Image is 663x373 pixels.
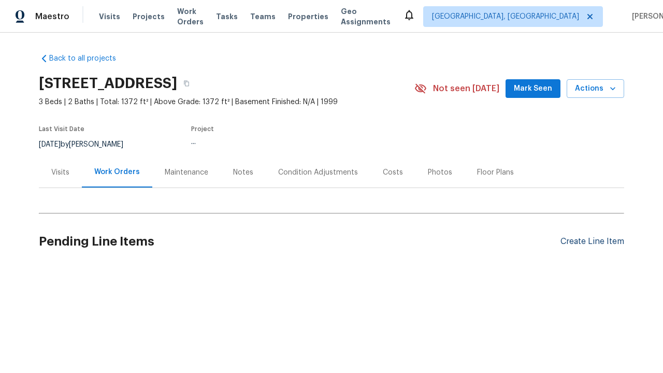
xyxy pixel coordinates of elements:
div: Floor Plans [477,167,514,178]
span: Teams [250,11,276,22]
span: 3 Beds | 2 Baths | Total: 1372 ft² | Above Grade: 1372 ft² | Basement Finished: N/A | 1999 [39,97,414,107]
div: Visits [51,167,69,178]
span: Properties [288,11,328,22]
button: Copy Address [177,74,196,93]
div: ... [191,138,390,146]
div: Costs [383,167,403,178]
div: Notes [233,167,253,178]
button: Mark Seen [506,79,560,98]
span: [DATE] [39,141,61,148]
span: Maestro [35,11,69,22]
span: Mark Seen [514,82,552,95]
span: Tasks [216,13,238,20]
h2: [STREET_ADDRESS] [39,78,177,89]
span: Work Orders [177,6,204,27]
span: Last Visit Date [39,126,84,132]
div: Maintenance [165,167,208,178]
div: Condition Adjustments [278,167,358,178]
h2: Pending Line Items [39,218,560,266]
div: Photos [428,167,452,178]
div: Work Orders [94,167,140,177]
span: Actions [575,82,616,95]
div: Create Line Item [560,237,624,247]
span: Not seen [DATE] [433,83,499,94]
span: Projects [133,11,165,22]
button: Actions [567,79,624,98]
div: by [PERSON_NAME] [39,138,136,151]
span: [GEOGRAPHIC_DATA], [GEOGRAPHIC_DATA] [432,11,579,22]
span: Project [191,126,214,132]
span: Geo Assignments [341,6,391,27]
span: Visits [99,11,120,22]
a: Back to all projects [39,53,138,64]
